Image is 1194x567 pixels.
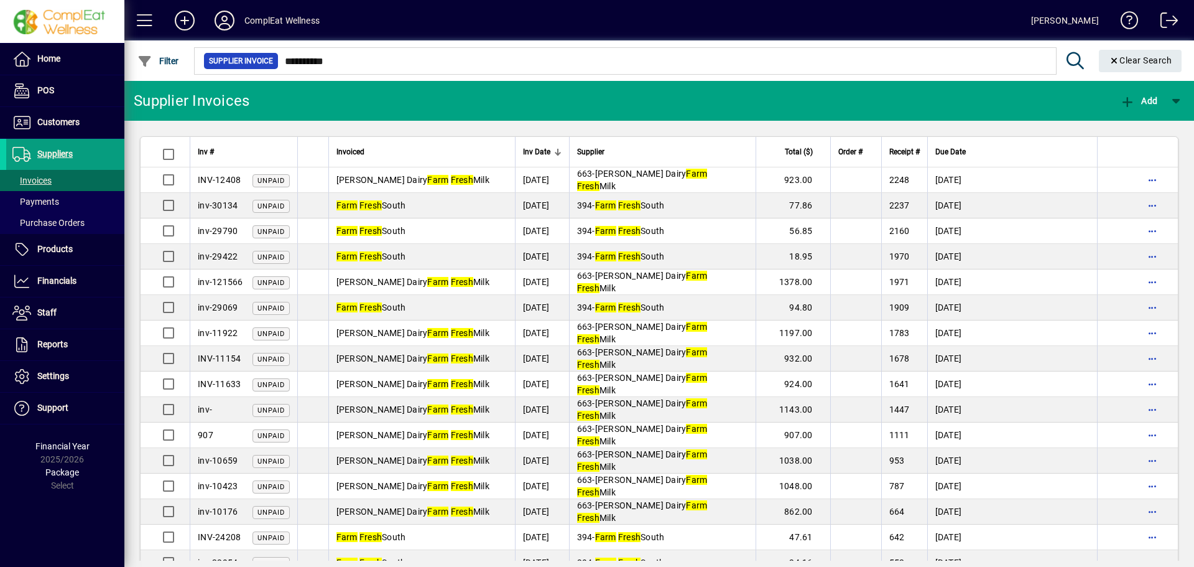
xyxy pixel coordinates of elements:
[257,406,285,415] span: Unpaid
[198,175,241,185] span: INV-12408
[134,91,249,111] div: Supplier Invoices
[577,500,708,523] span: [PERSON_NAME] Dairy Milk
[137,56,179,66] span: Filter
[1142,323,1162,343] button: More options
[198,277,243,287] span: inv-121566
[451,456,473,466] em: Fresh
[756,244,830,269] td: 18.95
[427,379,448,389] em: Farm
[257,432,285,440] span: Unpaid
[935,145,1090,159] div: Due Date
[35,441,90,451] span: Financial Year
[577,424,593,434] span: 663
[6,212,124,233] a: Purchase Orders
[756,167,830,193] td: 923.00
[359,226,382,236] em: Fresh
[756,193,830,218] td: 77.86
[889,251,910,261] span: 1970
[569,346,756,372] td: -
[6,393,124,424] a: Support
[451,175,473,185] em: Fresh
[515,397,569,423] td: [DATE]
[427,481,448,491] em: Farm
[686,500,707,510] em: Farm
[427,507,448,517] em: Farm
[427,405,448,415] em: Farm
[1111,2,1139,43] a: Knowledge Base
[686,373,707,383] em: Farm
[595,302,616,312] em: Farm
[756,397,830,423] td: 1143.00
[257,202,285,210] span: Unpaid
[257,330,285,338] span: Unpaid
[1142,502,1162,522] button: More options
[577,334,599,344] em: Fresh
[756,295,830,321] td: 94.80
[686,475,707,485] em: Farm
[756,321,830,346] td: 1197.00
[577,181,599,191] em: Fresh
[577,436,599,446] em: Fresh
[889,145,920,159] span: Receipt #
[523,145,562,159] div: Inv Date
[577,424,708,446] span: [PERSON_NAME] Dairy Milk
[244,11,320,30] div: ComplEat Wellness
[198,145,290,159] div: Inv #
[6,298,124,329] a: Staff
[12,218,85,228] span: Purchase Orders
[595,532,616,542] em: Farm
[336,251,358,261] em: Farm
[569,295,756,321] td: -
[577,513,599,523] em: Fresh
[427,456,448,466] em: Farm
[336,226,406,236] span: South
[198,405,212,415] span: inv-
[569,193,756,218] td: -
[569,167,756,193] td: -
[764,145,824,159] div: Total ($)
[577,411,599,421] em: Fresh
[37,403,68,413] span: Support
[927,499,1098,525] td: [DATE]
[577,200,593,210] span: 394
[37,54,60,63] span: Home
[427,328,448,338] em: Farm
[205,9,244,32] button: Profile
[198,532,241,542] span: INV-24208
[756,218,830,244] td: 56.85
[336,507,489,517] span: [PERSON_NAME] Dairy Milk
[515,269,569,295] td: [DATE]
[451,277,473,287] em: Fresh
[336,175,489,185] span: [PERSON_NAME] Dairy Milk
[756,346,830,372] td: 932.00
[134,50,182,72] button: Filter
[257,534,285,542] span: Unpaid
[889,456,905,466] span: 953
[37,117,80,127] span: Customers
[515,499,569,525] td: [DATE]
[1142,374,1162,394] button: More options
[889,175,910,185] span: 2248
[1151,2,1178,43] a: Logout
[6,75,124,106] a: POS
[569,372,756,397] td: -
[37,371,69,381] span: Settings
[1109,55,1172,65] span: Clear Search
[257,355,285,363] span: Unpaid
[756,448,830,474] td: 1038.00
[257,177,285,185] span: Unpaid
[577,226,593,236] span: 394
[336,302,358,312] em: Farm
[889,481,905,491] span: 787
[927,525,1098,550] td: [DATE]
[451,354,473,363] em: Fresh
[6,107,124,138] a: Customers
[577,251,593,261] span: 394
[577,462,599,472] em: Fresh
[198,430,213,440] span: 907
[577,385,599,395] em: Fresh
[1120,96,1157,106] span: Add
[359,251,382,261] em: Fresh
[515,474,569,499] td: [DATE]
[359,302,382,312] em: Fresh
